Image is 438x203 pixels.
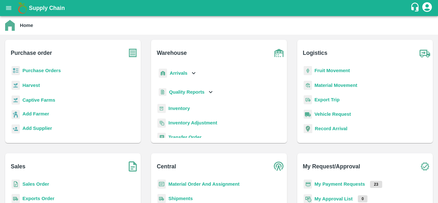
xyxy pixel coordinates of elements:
[12,124,20,134] img: supplier
[315,126,348,131] a: Record Arrival
[315,97,340,102] a: Export Trip
[304,95,312,105] img: delivery
[157,48,187,57] b: Warehouse
[315,182,365,187] a: My Payment Requests
[157,180,166,189] img: centralMaterial
[303,162,360,171] b: My Request/Approval
[12,95,20,105] img: harvest
[304,80,312,90] img: material
[11,48,52,57] b: Purchase order
[1,1,16,15] button: open drawer
[22,196,55,201] a: Exports Order
[22,111,49,116] b: Add Farmer
[170,71,187,76] b: Arrivals
[417,158,433,174] img: check
[22,125,52,133] a: Add Supplier
[22,83,40,88] a: Harvest
[370,181,382,188] p: 23
[315,83,358,88] a: Material Movement
[12,80,20,90] img: harvest
[125,158,141,174] img: soSales
[168,196,193,201] a: Shipments
[169,89,205,95] b: Quality Reports
[157,86,214,99] div: Quality Reports
[125,45,141,61] img: purchase
[159,88,166,96] img: qualityReport
[16,2,29,14] img: logo
[22,126,52,131] b: Add Supplier
[29,4,410,13] a: Supply Chain
[12,180,20,189] img: sales
[22,68,61,73] a: Purchase Orders
[304,180,312,189] img: payment
[315,112,351,117] a: Vehicle Request
[157,118,166,128] img: inventory
[11,162,26,171] b: Sales
[315,68,350,73] a: Fruit Movement
[358,195,368,202] p: 0
[303,48,327,57] b: Logistics
[20,23,33,28] b: Home
[22,110,49,119] a: Add Farmer
[304,110,312,119] img: vehicle
[421,1,433,15] div: account of current user
[157,133,166,142] img: whTransfer
[168,106,190,111] a: Inventory
[157,104,166,113] img: whInventory
[315,196,353,201] a: My Approval List
[22,182,49,187] a: Sales Order
[168,120,217,125] a: Inventory Adjustment
[410,2,421,14] div: customer-support
[5,20,15,31] img: home
[12,110,20,119] img: farmer
[271,45,287,61] img: warehouse
[304,124,312,133] img: recordArrival
[29,5,65,11] b: Supply Chain
[22,97,55,103] a: Captive Farms
[168,135,201,140] a: Transfer Order
[157,66,197,80] div: Arrivals
[12,66,20,75] img: reciept
[271,158,287,174] img: central
[168,182,240,187] a: Material Order And Assignment
[157,162,176,171] b: Central
[304,66,312,75] img: fruit
[159,69,167,78] img: whArrival
[417,45,433,61] img: truck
